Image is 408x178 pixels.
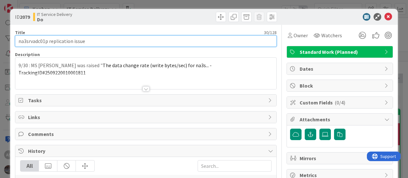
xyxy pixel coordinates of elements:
[321,32,342,39] span: Watchers
[18,62,213,76] span: The data change rate (write bytes/sec) for na3s... - TrackingID#2509220010001811
[37,12,72,17] span: IT Service Delivery
[37,17,72,22] b: Do
[300,65,381,73] span: Dates
[300,154,381,162] span: Mirrors
[20,160,39,171] div: All
[28,96,265,104] span: Tasks
[300,82,381,89] span: Block
[28,130,265,138] span: Comments
[28,147,265,155] span: History
[300,116,381,123] span: Attachments
[300,48,381,56] span: Standard Work (Planned)
[28,113,265,121] span: Links
[294,32,308,39] span: Owner
[335,99,345,106] span: ( 0/4 )
[27,30,277,35] div: 30 / 128
[18,62,273,76] p: 9/30 : MS [PERSON_NAME] was raised "
[15,30,25,35] label: Title
[13,1,29,9] span: Support
[198,160,272,172] input: Search...
[15,13,30,21] span: ID
[15,52,40,57] span: Description
[20,14,30,20] b: 2079
[15,35,277,47] input: type card name here...
[300,99,381,106] span: Custom Fields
